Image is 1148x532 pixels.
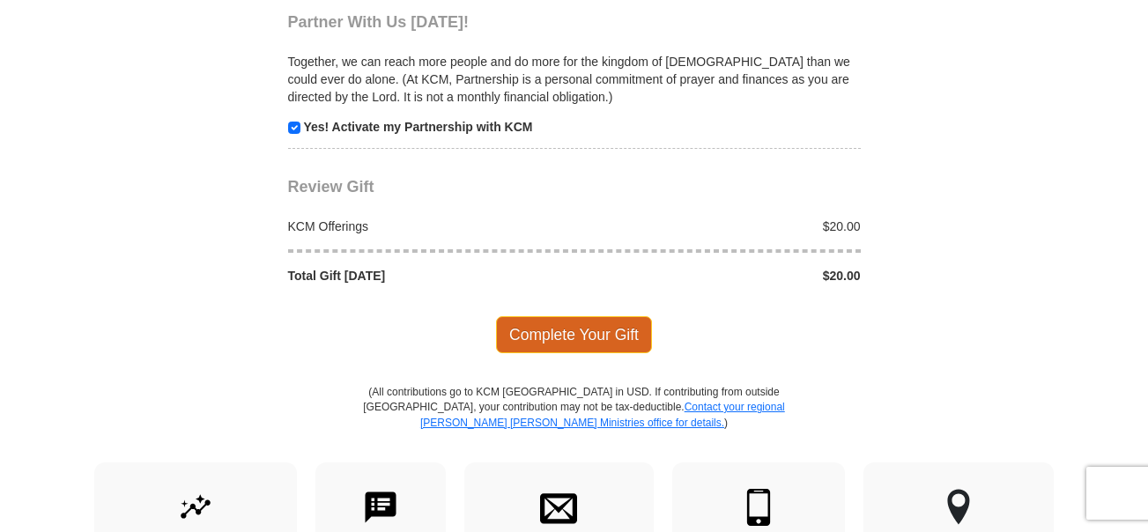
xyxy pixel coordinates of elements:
[278,267,574,284] div: Total Gift [DATE]
[740,489,777,526] img: mobile.svg
[363,385,786,462] p: (All contributions go to KCM [GEOGRAPHIC_DATA] in USD. If contributing from outside [GEOGRAPHIC_D...
[496,316,652,353] span: Complete Your Gift
[362,489,399,526] img: text-to-give.svg
[278,218,574,235] div: KCM Offerings
[574,218,870,235] div: $20.00
[303,120,532,134] strong: Yes! Activate my Partnership with KCM
[540,489,577,526] img: envelope.svg
[946,489,971,526] img: other-region
[420,401,785,428] a: Contact your regional [PERSON_NAME] [PERSON_NAME] Ministries office for details.
[574,267,870,284] div: $20.00
[288,13,470,31] span: Partner With Us [DATE]!
[177,489,214,526] img: give-by-stock.svg
[288,178,374,196] span: Review Gift
[288,53,861,106] p: Together, we can reach more people and do more for the kingdom of [DEMOGRAPHIC_DATA] than we coul...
